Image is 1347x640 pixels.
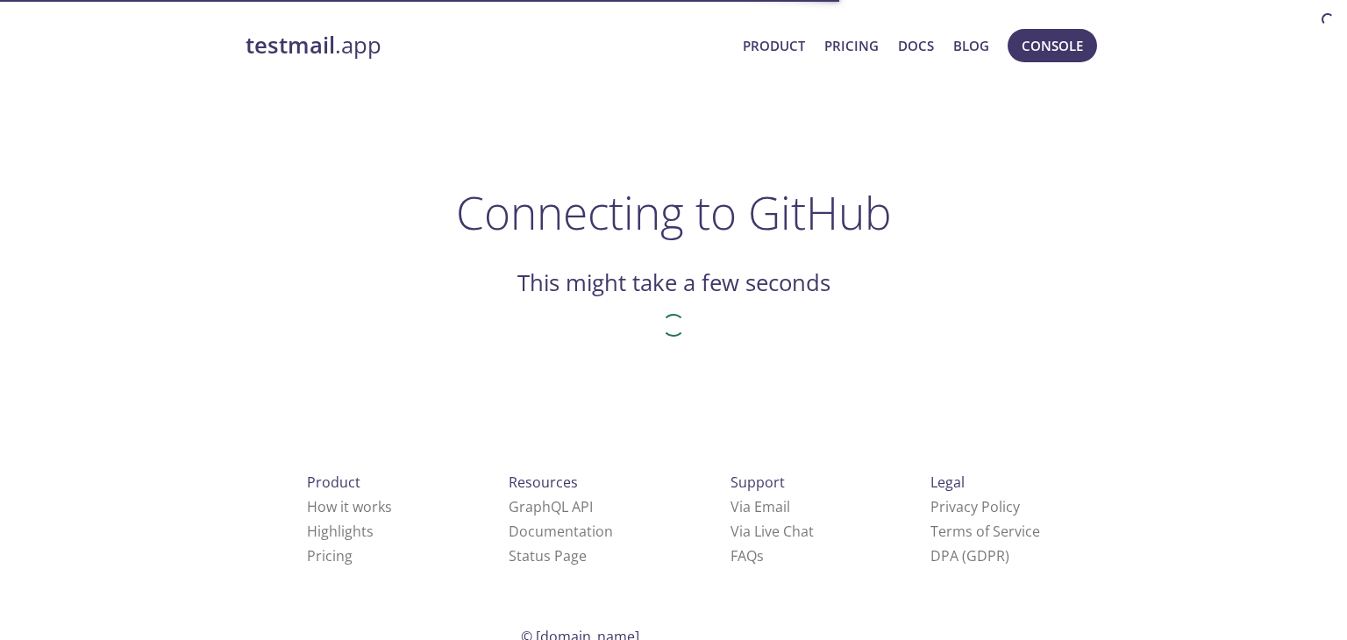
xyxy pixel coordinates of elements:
[1022,34,1083,57] span: Console
[757,546,764,565] span: s
[731,546,764,565] a: FAQ
[731,473,785,492] span: Support
[731,522,814,541] a: Via Live Chat
[1008,29,1097,62] button: Console
[953,34,989,57] a: Blog
[246,30,335,60] strong: testmail
[731,497,790,516] a: Via Email
[509,522,613,541] a: Documentation
[898,34,934,57] a: Docs
[930,497,1020,516] a: Privacy Policy
[307,522,374,541] a: Highlights
[517,268,830,298] h2: This might take a few seconds
[930,546,1009,565] a: DPA (GDPR)
[930,522,1040,541] a: Terms of Service
[307,546,353,565] a: Pricing
[824,34,879,57] a: Pricing
[509,497,593,516] a: GraphQL API
[246,31,729,60] a: testmail.app
[930,473,965,492] span: Legal
[509,546,587,565] a: Status Page
[307,497,392,516] a: How it works
[456,186,892,238] h1: Connecting to GitHub
[307,473,360,492] span: Product
[509,473,578,492] span: Resources
[743,34,805,57] a: Product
